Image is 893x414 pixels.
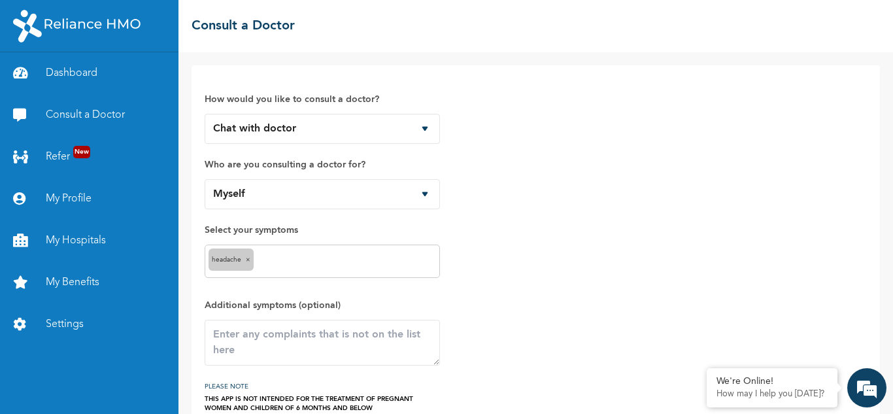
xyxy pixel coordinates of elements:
label: Who are you consulting a doctor for? [205,157,440,173]
img: d_794563401_company_1708531726252_794563401 [24,65,53,98]
span: New [73,146,90,158]
label: Additional symptoms (optional) [205,298,440,313]
h3: PLEASE NOTE [205,379,440,394]
img: RelianceHMO's Logo [13,10,141,43]
span: × [246,256,250,263]
p: How may I help you today? [716,389,828,400]
div: We're Online! [716,376,828,387]
span: Conversation [7,369,128,378]
div: Chat with us now [68,73,220,90]
textarea: Type your message and hit 'Enter' [7,300,249,346]
div: Minimize live chat window [214,7,246,38]
div: THIS APP IS NOT INTENDED FOR THE TREATMENT OF PREGNANT WOMEN AND CHILDREN OF 6 MONTHS AND BELOW [205,394,440,413]
div: headache [209,249,254,271]
h2: Consult a Doctor [192,16,295,36]
div: FAQs [128,346,250,387]
label: Select your symptoms [205,222,440,238]
label: How would you like to consult a doctor? [205,92,440,107]
span: We're online! [76,136,180,268]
